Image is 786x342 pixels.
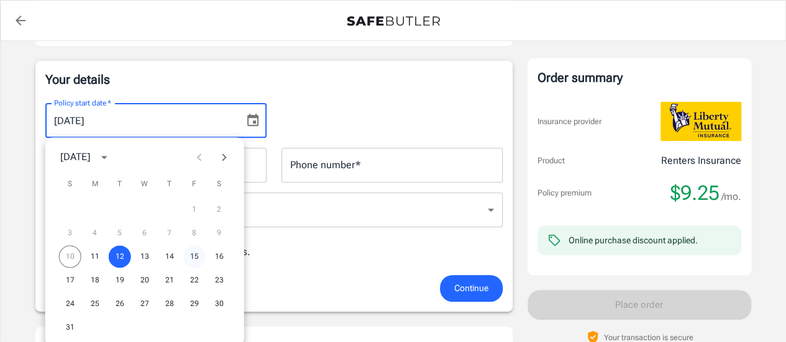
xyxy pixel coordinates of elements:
[109,245,131,268] button: 12
[347,16,440,26] img: Back to quotes
[721,188,741,205] span: /mo.
[158,292,181,315] button: 28
[158,269,181,291] button: 21
[537,187,592,199] p: Policy premium
[45,103,235,138] input: MM/DD/YYYY
[183,245,206,268] button: 15
[84,292,106,315] button: 25
[454,281,488,296] span: Continue
[183,172,206,197] span: Friday
[661,153,741,168] p: Renters Insurance
[134,292,156,315] button: 27
[134,269,156,291] button: 20
[94,146,115,168] button: calendar view is open, switch to year view
[59,292,81,315] button: 24
[537,115,601,128] p: Insurance provider
[60,150,90,164] div: [DATE]
[109,269,131,291] button: 19
[8,8,33,33] a: back to quotes
[212,145,237,169] button: Next month
[208,245,231,268] button: 16
[537,155,565,167] p: Product
[660,102,741,141] img: Liberty Mutual
[59,172,81,197] span: Sunday
[45,71,503,88] p: Your details
[158,172,181,197] span: Thursday
[183,292,206,315] button: 29
[281,148,503,182] input: Enter number
[59,269,81,291] button: 17
[208,172,231,197] span: Saturday
[109,172,131,197] span: Tuesday
[134,172,156,197] span: Wednesday
[183,269,206,291] button: 22
[569,234,698,246] div: Online purchase discount applied.
[54,97,111,108] label: Policy start date
[59,316,81,338] button: 31
[134,245,156,268] button: 13
[240,108,265,133] button: Choose date, selected date is Aug 12, 2025
[537,68,741,87] div: Order summary
[84,172,106,197] span: Monday
[440,275,503,302] button: Continue
[208,269,231,291] button: 23
[84,245,106,268] button: 11
[109,292,131,315] button: 26
[670,181,720,205] span: $9.25
[84,269,106,291] button: 18
[208,292,231,315] button: 30
[158,245,181,268] button: 14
